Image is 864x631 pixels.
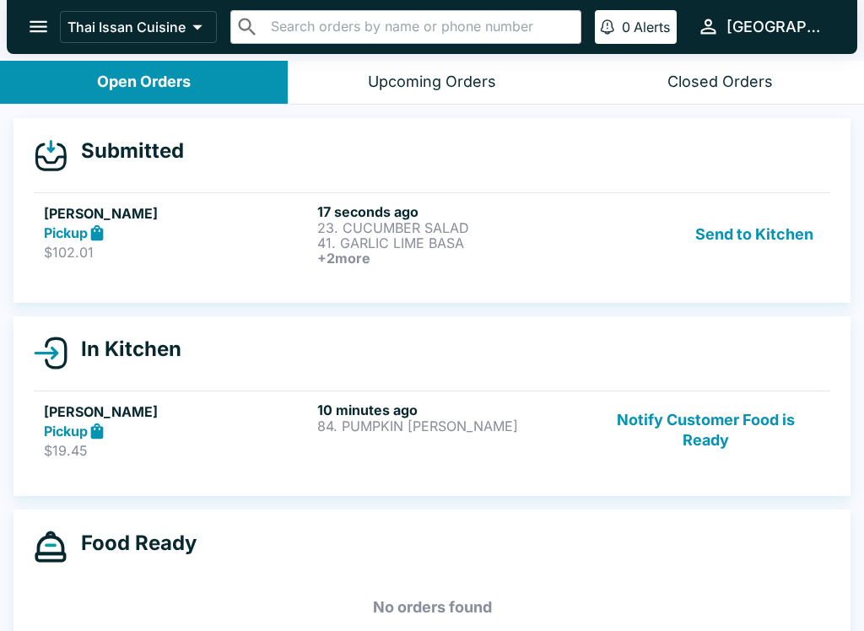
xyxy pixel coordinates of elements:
a: [PERSON_NAME]Pickup$102.0117 seconds ago23. CUCUMBER SALAD41. GARLIC LIME BASA+2moreSend to Kitchen [34,192,830,276]
p: Alerts [634,19,670,35]
strong: Pickup [44,224,88,241]
div: Closed Orders [667,73,773,92]
div: [GEOGRAPHIC_DATA] [726,17,830,37]
p: 84. PUMPKIN [PERSON_NAME] [317,418,584,434]
p: 0 [622,19,630,35]
button: open drawer [17,5,60,48]
p: 23. CUCUMBER SALAD [317,220,584,235]
h4: In Kitchen [67,337,181,362]
input: Search orders by name or phone number [266,15,574,39]
p: $102.01 [44,244,310,261]
h5: [PERSON_NAME] [44,402,310,422]
h5: [PERSON_NAME] [44,203,310,224]
button: Notify Customer Food is Ready [591,402,820,460]
p: 41. GARLIC LIME BASA [317,235,584,251]
h4: Submitted [67,138,184,164]
p: Thai Issan Cuisine [67,19,186,35]
h6: + 2 more [317,251,584,266]
a: [PERSON_NAME]Pickup$19.4510 minutes ago84. PUMPKIN [PERSON_NAME]Notify Customer Food is Ready [34,391,830,470]
button: [GEOGRAPHIC_DATA] [690,8,837,45]
h6: 10 minutes ago [317,402,584,418]
div: Upcoming Orders [368,73,496,92]
strong: Pickup [44,423,88,440]
button: Send to Kitchen [688,203,820,266]
button: Thai Issan Cuisine [60,11,217,43]
div: Open Orders [97,73,191,92]
h6: 17 seconds ago [317,203,584,220]
h4: Food Ready [67,531,197,556]
p: $19.45 [44,442,310,459]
